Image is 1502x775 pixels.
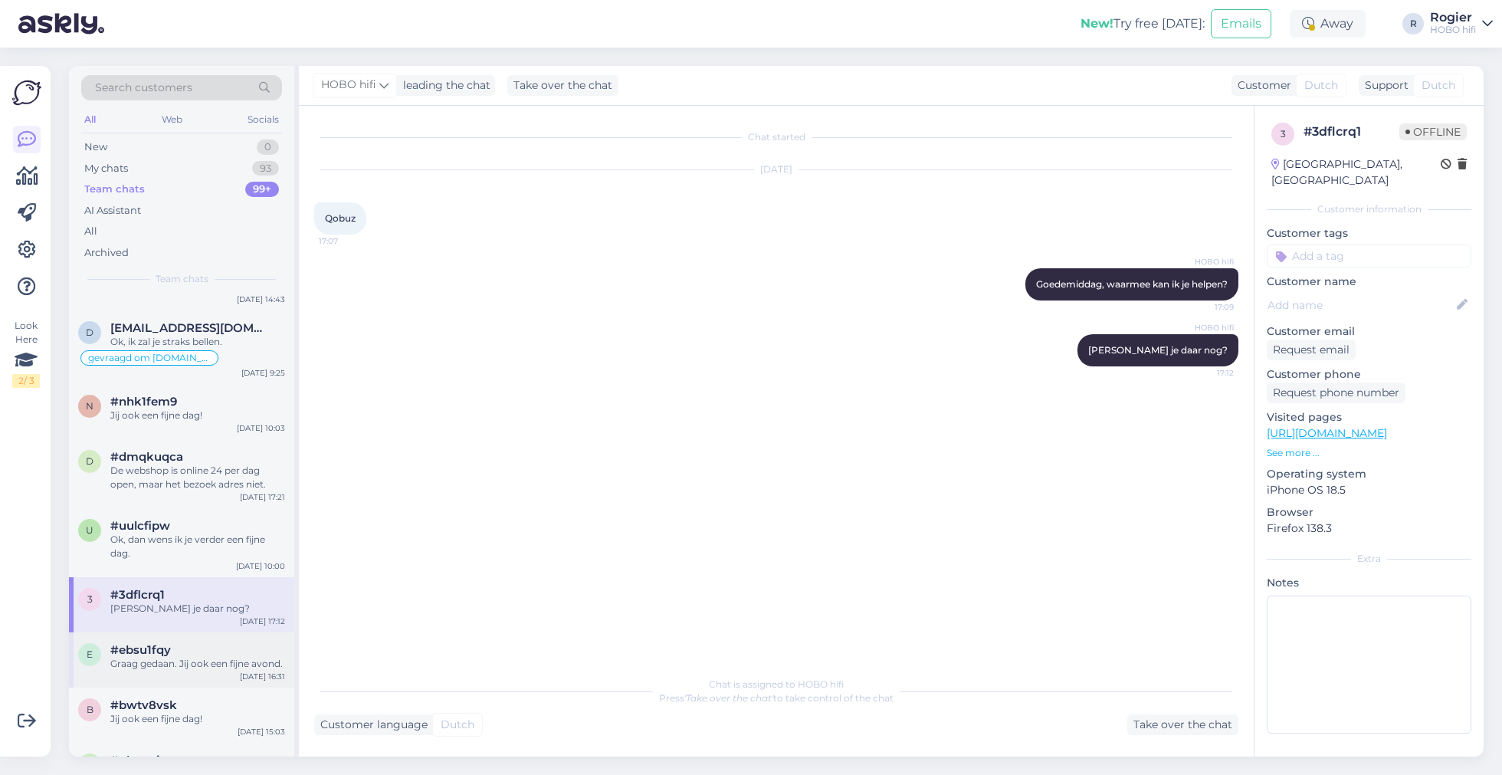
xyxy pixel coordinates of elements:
[110,450,183,464] span: #dmqkuqca
[110,464,285,491] div: De webshop is online 24 per dag open, maar het bezoek adres niet.
[240,671,285,682] div: [DATE] 16:31
[1267,366,1471,383] p: Customer phone
[1267,323,1471,340] p: Customer email
[1211,9,1271,38] button: Emails
[319,235,376,247] span: 17:07
[1267,202,1471,216] div: Customer information
[1176,322,1234,333] span: HOBO hifi
[87,593,93,605] span: 3
[1081,16,1113,31] b: New!
[1127,714,1238,735] div: Take over the chat
[1267,466,1471,482] p: Operating system
[1399,123,1467,140] span: Offline
[1267,446,1471,460] p: See more ...
[684,692,773,704] i: 'Take over the chat'
[1268,297,1454,314] input: Add name
[1304,77,1338,94] span: Dutch
[314,130,1238,144] div: Chat started
[81,110,99,130] div: All
[84,224,97,239] div: All
[236,560,285,572] div: [DATE] 10:00
[1402,13,1424,34] div: R
[12,319,40,388] div: Look Here
[397,77,490,94] div: leading the chat
[1176,256,1234,268] span: HOBO hifi
[1267,383,1405,403] div: Request phone number
[86,455,93,467] span: d
[1267,426,1387,440] a: [URL][DOMAIN_NAME]
[84,140,107,155] div: New
[95,80,192,96] span: Search customers
[110,588,165,602] span: #3dflcrq1
[1081,15,1205,33] div: Try free [DATE]:
[110,335,285,349] div: Ok, ik zal je straks bellen.
[321,77,376,94] span: HOBO hifi
[441,717,474,733] span: Dutch
[245,182,279,197] div: 99+
[110,519,170,533] span: #uulcfipw
[110,698,177,712] span: #bwtv8vsk
[1422,77,1455,94] span: Dutch
[1290,10,1366,38] div: Away
[110,643,171,657] span: #ebsu1fqy
[84,245,129,261] div: Archived
[1267,482,1471,498] p: iPhone OS 18.5
[1267,274,1471,290] p: Customer name
[86,400,93,412] span: n
[84,203,141,218] div: AI Assistant
[110,754,173,767] span: #ukpgajgs
[1430,11,1476,24] div: Rogier
[252,161,279,176] div: 93
[1176,367,1234,379] span: 17:12
[1267,245,1471,268] input: Add a tag
[314,717,428,733] div: Customer language
[1359,77,1409,94] div: Support
[1304,123,1399,141] div: # 3dflcrq1
[238,726,285,737] div: [DATE] 15:03
[88,353,211,363] span: gevraagd om [DOMAIN_NAME].
[1176,301,1234,313] span: 17:09
[1231,77,1291,94] div: Customer
[1267,575,1471,591] p: Notes
[709,678,844,690] span: Chat is assigned to HOBO hifi
[110,321,270,335] span: dewit.joost@gmail.com
[1088,344,1228,356] span: [PERSON_NAME] je daar nog?
[110,712,285,726] div: Jij ook een fijne dag!
[110,409,285,422] div: Jij ook een fijne dag!
[1430,24,1476,36] div: HOBO hifi
[110,602,285,616] div: [PERSON_NAME] je daar nog?
[110,657,285,671] div: Graag gedaan. Jij ook een fijne avond.
[237,422,285,434] div: [DATE] 10:03
[12,374,40,388] div: 2 / 3
[507,75,618,96] div: Take over the chat
[12,78,41,107] img: Askly Logo
[84,161,128,176] div: My chats
[1281,128,1286,140] span: 3
[159,110,185,130] div: Web
[1267,225,1471,241] p: Customer tags
[325,212,356,224] span: Qobuz
[257,140,279,155] div: 0
[1267,504,1471,520] p: Browser
[110,533,285,560] div: Ok, dan wens ik je verder een fijne dag.
[244,110,282,130] div: Socials
[87,704,93,715] span: b
[86,327,93,338] span: d
[314,163,1238,176] div: [DATE]
[156,272,208,286] span: Team chats
[237,294,285,305] div: [DATE] 14:43
[1036,278,1228,290] span: Goedemiddag, waarmee kan ik je helpen?
[1271,156,1441,189] div: [GEOGRAPHIC_DATA], [GEOGRAPHIC_DATA]
[241,367,285,379] div: [DATE] 9:25
[87,649,93,660] span: e
[1267,340,1356,360] div: Request email
[1430,11,1493,36] a: RogierHOBO hifi
[240,491,285,503] div: [DATE] 17:21
[1267,552,1471,566] div: Extra
[84,182,145,197] div: Team chats
[110,395,177,409] span: #nhk1fem9
[659,692,894,704] span: Press to take control of the chat
[86,524,93,536] span: u
[1267,520,1471,537] p: Firefox 138.3
[240,616,285,627] div: [DATE] 17:12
